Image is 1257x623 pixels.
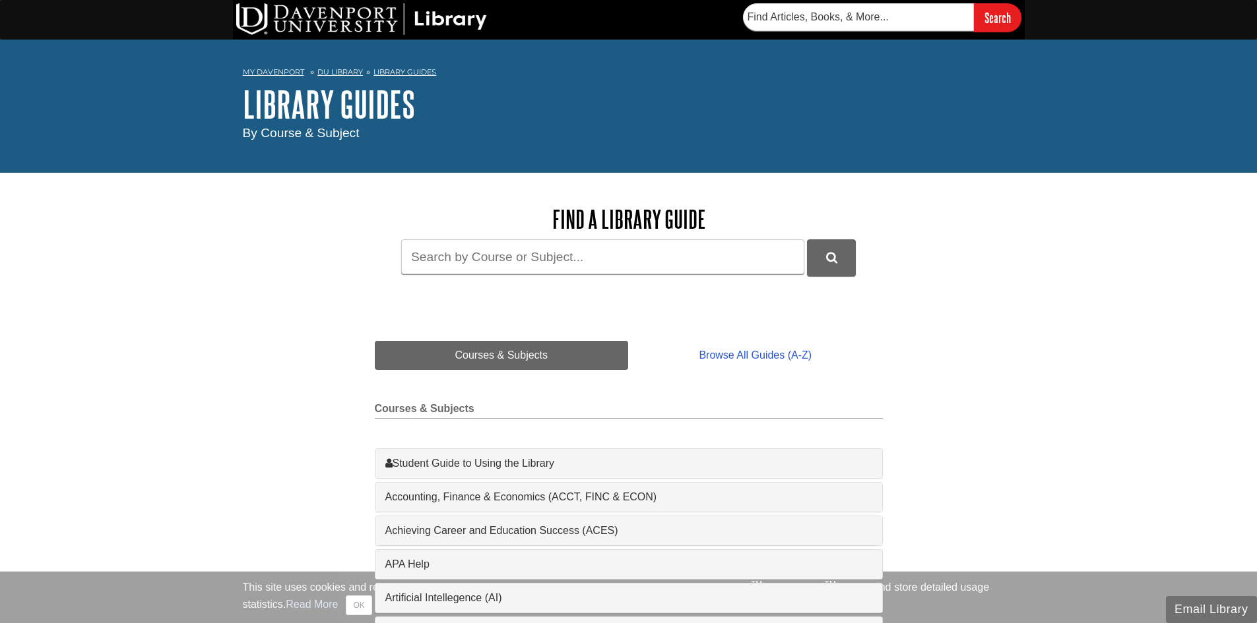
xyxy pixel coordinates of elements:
[826,252,837,264] i: Search Library Guides
[375,206,883,233] h2: Find a Library Guide
[401,239,804,274] input: Search by Course or Subject...
[385,556,872,572] a: APA Help
[243,84,1015,124] h1: Library Guides
[243,124,1015,143] div: By Course & Subject
[375,341,629,370] a: Courses & Subjects
[743,3,1021,32] form: Searches DU Library's articles, books, and more
[286,599,338,610] a: Read More
[385,590,872,606] a: Artificial Intellegence (AI)
[317,67,363,76] a: DU Library
[236,3,487,35] img: DU Library
[373,67,436,76] a: Library Guides
[1166,596,1257,623] button: Email Library
[243,67,304,78] a: My Davenport
[385,456,872,471] a: Student Guide to Using the Library
[346,595,371,615] button: Close
[385,489,872,505] a: Accounting, Finance & Economics (ACCT, FINC & ECON)
[974,3,1021,32] input: Search
[375,403,883,419] h2: Courses & Subjects
[243,579,1015,615] div: This site uses cookies and records your IP address for usage statistics. Additionally, we use Goo...
[385,523,872,539] a: Achieving Career and Education Success (ACES)
[628,341,882,370] a: Browse All Guides (A-Z)
[743,3,974,31] input: Find Articles, Books, & More...
[243,63,1015,84] nav: breadcrumb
